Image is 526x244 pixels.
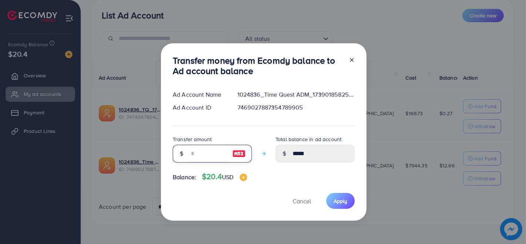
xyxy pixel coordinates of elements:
[232,90,361,99] div: 1024836_Time Quest ADM_1739018582569
[283,193,320,209] button: Cancel
[334,197,347,205] span: Apply
[232,103,361,112] div: 7469027887354789905
[326,193,355,209] button: Apply
[167,103,232,112] div: Ad Account ID
[167,90,232,99] div: Ad Account Name
[276,136,341,143] label: Total balance in ad account
[232,149,246,158] img: image
[222,173,233,181] span: USD
[240,174,247,181] img: image
[202,172,247,181] h4: $20.4
[173,173,196,181] span: Balance:
[293,197,311,205] span: Cancel
[173,55,343,77] h3: Transfer money from Ecomdy balance to Ad account balance
[173,136,212,143] label: Transfer amount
